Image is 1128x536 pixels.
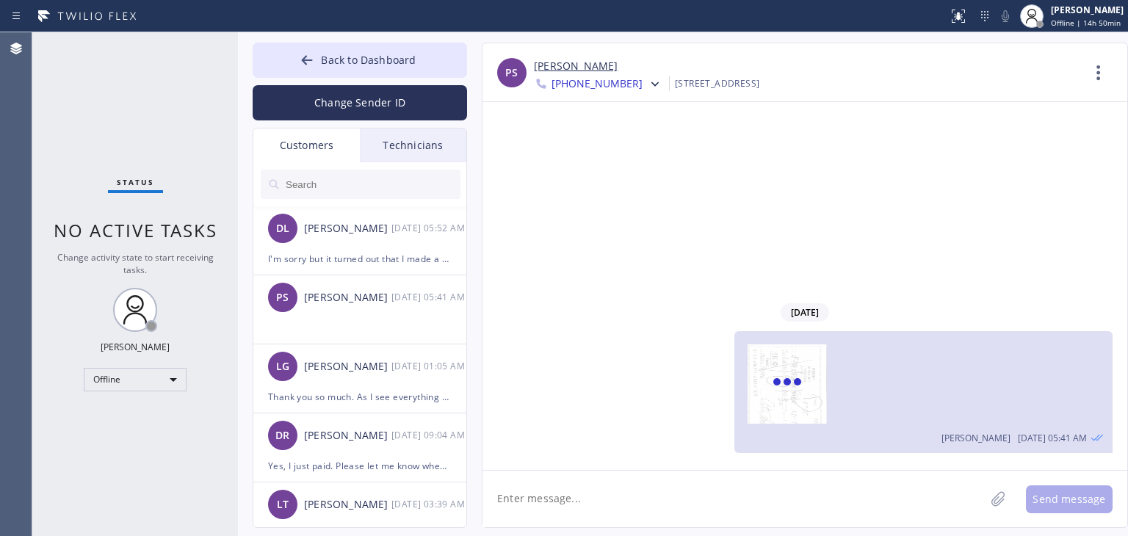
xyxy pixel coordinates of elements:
[391,289,468,305] div: 08/13/2025 9:41 AM
[391,427,468,443] div: 08/12/2025 9:04 AM
[505,65,518,82] span: PS
[253,85,467,120] button: Change Sender ID
[534,58,618,75] a: [PERSON_NAME]
[781,303,829,322] span: [DATE]
[57,251,214,276] span: Change activity state to start receiving tasks.
[391,220,468,236] div: 08/13/2025 9:52 AM
[84,368,187,391] div: Offline
[1051,4,1124,16] div: [PERSON_NAME]
[360,128,466,162] div: Technicians
[552,76,643,94] span: [PHONE_NUMBER]
[304,496,391,513] div: [PERSON_NAME]
[304,220,391,237] div: [PERSON_NAME]
[304,358,391,375] div: [PERSON_NAME]
[54,218,217,242] span: No active tasks
[1018,432,1087,444] span: [DATE] 05:41 AM
[101,341,170,353] div: [PERSON_NAME]
[268,388,452,405] div: Thank you so much. As I see everything was paid by this one check
[1051,18,1121,28] span: Offline | 14h 50min
[284,170,460,199] input: Search
[276,358,289,375] span: LG
[268,250,452,267] div: I'm sorry but it turned out that I made a mistake saying that we won't charge you anything. It tu...
[391,496,468,513] div: 08/11/2025 9:39 AM
[391,358,468,374] div: 08/12/2025 9:05 AM
[276,289,289,306] span: PS
[941,432,1010,444] span: [PERSON_NAME]
[304,427,391,444] div: [PERSON_NAME]
[995,6,1016,26] button: Mute
[277,496,289,513] span: LT
[275,427,289,444] span: DR
[675,75,759,92] div: [STREET_ADDRESS]
[321,53,416,67] span: Back to Dashboard
[117,177,154,187] span: Status
[1026,485,1113,513] button: Send message
[304,289,391,306] div: [PERSON_NAME]
[734,331,1113,453] div: 08/13/2025 9:41 AM
[253,43,467,78] button: Back to Dashboard
[276,220,289,237] span: DL
[268,457,452,474] div: Yes, I just paid. Please let me know when to schedule with my property manager (5pm or after duri...
[253,128,360,162] div: Customers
